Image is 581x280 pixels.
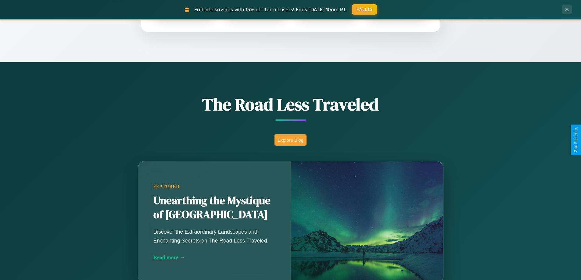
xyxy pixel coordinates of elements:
p: Discover the Extraordinary Landscapes and Enchanting Secrets on The Road Less Traveled. [153,228,275,245]
div: Featured [153,184,275,189]
div: Read more → [153,254,275,261]
button: Explore Blog [274,134,307,146]
h2: Unearthing the Mystique of [GEOGRAPHIC_DATA] [153,194,275,222]
span: Fall into savings with 15% off for all users! Ends [DATE] 10am PT. [194,6,347,12]
button: FALL15 [352,4,377,15]
h1: The Road Less Traveled [108,93,474,116]
div: Give Feedback [574,128,578,152]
